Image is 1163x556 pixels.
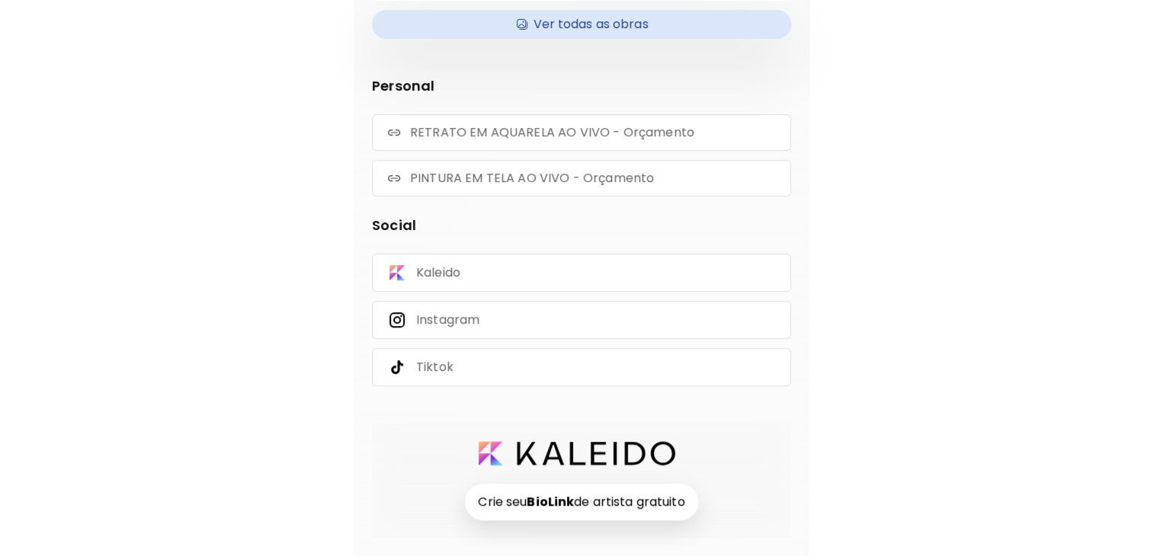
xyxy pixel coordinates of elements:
[410,124,694,141] p: RETRATO EM AQUARELA AO VIVO - Orçamento
[388,172,400,184] img: link
[465,484,697,520] h6: Crie seu de artista gratuito
[372,160,791,197] div: linkPINTURA EM TELA AO VIVO - Orçamento
[527,493,574,510] strong: BioLink
[388,264,406,282] img: Kaleido
[388,126,400,139] img: link
[416,264,460,281] p: Kaleido
[372,75,791,96] p: Personal
[381,13,782,36] h4: Ver todas as obras
[514,13,530,36] img: Available
[479,441,675,465] img: logo
[372,10,791,39] div: AvailableVer todas as obras
[416,359,453,375] p: Tiktok
[372,215,791,235] p: Social
[410,170,654,187] p: PINTURA EM TELA AO VIVO - Orçamento
[372,114,791,151] div: linkRETRATO EM AQUARELA AO VIVO - Orçamento
[416,312,479,328] p: Instagram
[479,441,684,465] a: logo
